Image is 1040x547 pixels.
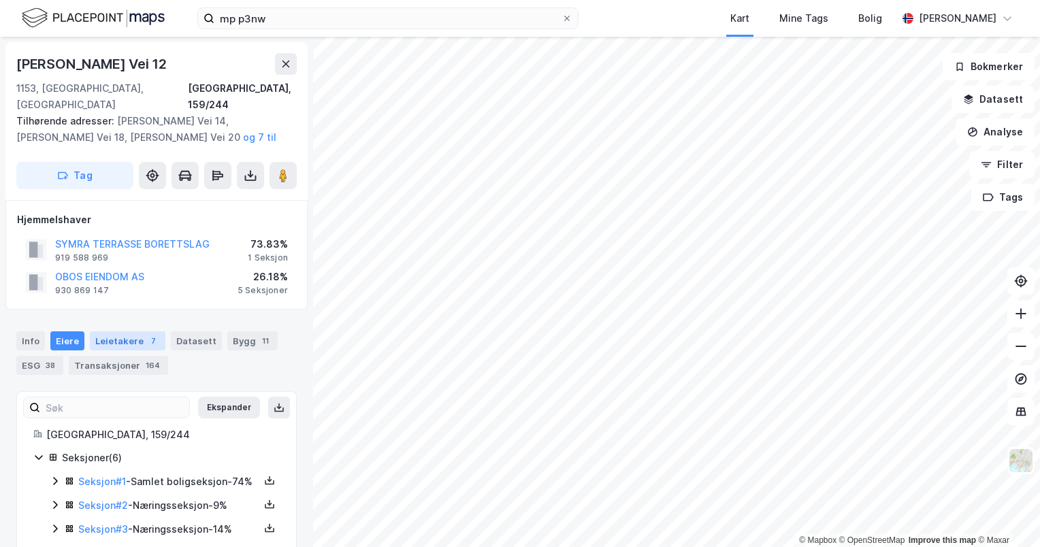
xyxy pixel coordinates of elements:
[971,184,1035,211] button: Tags
[952,86,1035,113] button: Datasett
[17,212,296,228] div: Hjemmelshaver
[858,10,882,27] div: Bolig
[919,10,996,27] div: [PERSON_NAME]
[22,6,165,30] img: logo.f888ab2527a4732fd821a326f86c7f29.svg
[248,236,288,252] div: 73.83%
[248,252,288,263] div: 1 Seksjon
[188,80,297,113] div: [GEOGRAPHIC_DATA], 159/244
[730,10,749,27] div: Kart
[16,162,133,189] button: Tag
[839,535,905,545] a: OpenStreetMap
[62,450,280,466] div: Seksjoner ( 6 )
[16,115,117,127] span: Tilhørende adresser:
[1008,448,1034,474] img: Z
[78,497,259,514] div: - Næringsseksjon - 9%
[40,397,189,418] input: Søk
[943,53,1035,80] button: Bokmerker
[16,80,188,113] div: 1153, [GEOGRAPHIC_DATA], [GEOGRAPHIC_DATA]
[69,356,168,375] div: Transaksjoner
[259,334,272,348] div: 11
[78,499,128,511] a: Seksjon#2
[50,331,84,350] div: Eiere
[16,356,63,375] div: ESG
[78,474,259,490] div: - Samlet boligseksjon - 74%
[972,482,1040,547] div: Kontrollprogram for chat
[55,285,109,296] div: 930 869 147
[799,535,836,545] a: Mapbox
[143,359,163,372] div: 164
[46,427,280,443] div: [GEOGRAPHIC_DATA], 159/244
[16,53,169,75] div: [PERSON_NAME] Vei 12
[238,269,288,285] div: 26.18%
[78,523,128,535] a: Seksjon#3
[909,535,976,545] a: Improve this map
[198,397,260,418] button: Ekspander
[972,482,1040,547] iframe: Chat Widget
[55,252,108,263] div: 919 588 969
[90,331,165,350] div: Leietakere
[16,113,286,146] div: [PERSON_NAME] Vei 14, [PERSON_NAME] Vei 18, [PERSON_NAME] Vei 20
[78,476,126,487] a: Seksjon#1
[969,151,1035,178] button: Filter
[238,285,288,296] div: 5 Seksjoner
[146,334,160,348] div: 7
[78,521,259,537] div: - Næringsseksjon - 14%
[214,8,562,29] input: Søk på adresse, matrikkel, gårdeiere, leietakere eller personer
[171,331,222,350] div: Datasett
[16,331,45,350] div: Info
[956,118,1035,146] button: Analyse
[227,331,278,350] div: Bygg
[43,359,58,372] div: 38
[779,10,828,27] div: Mine Tags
